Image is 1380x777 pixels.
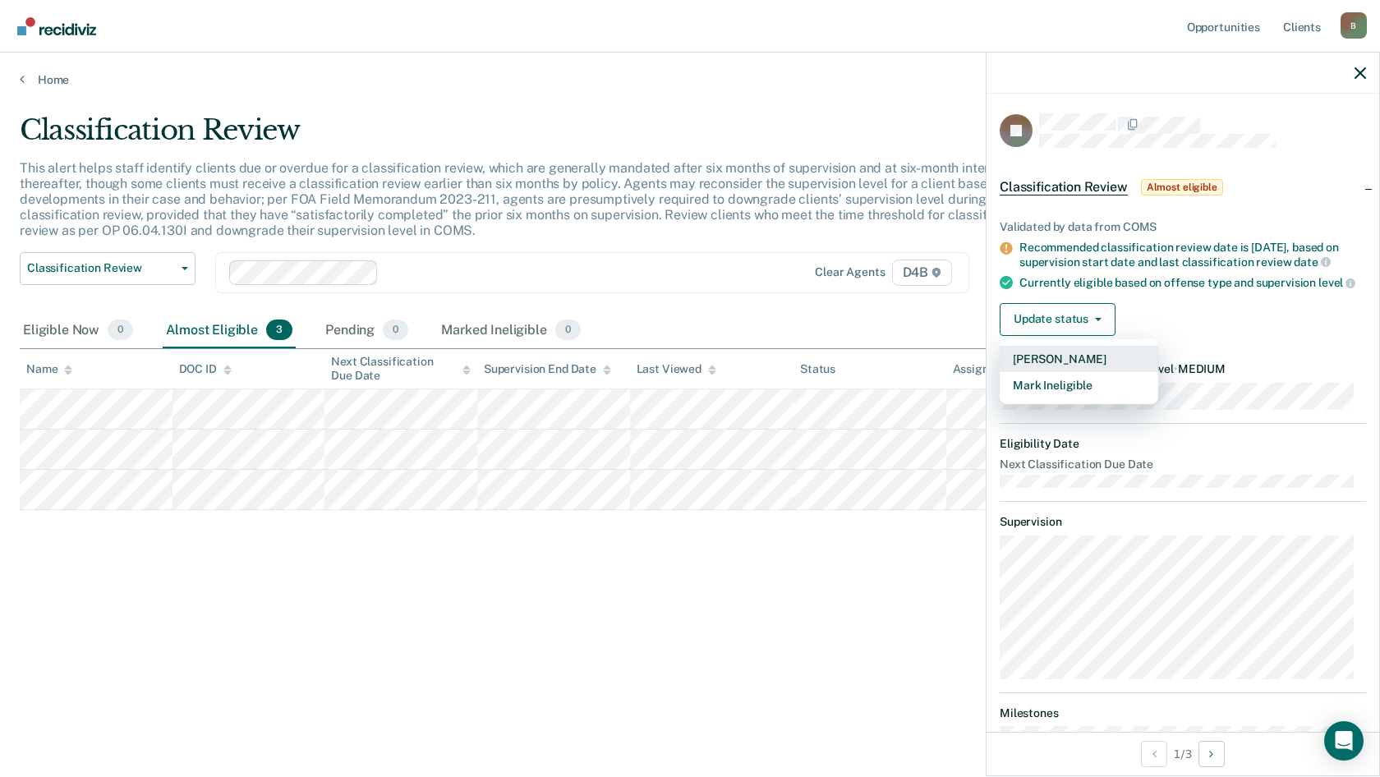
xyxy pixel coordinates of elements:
[555,320,581,341] span: 0
[20,113,1055,160] div: Classification Review
[266,320,292,341] span: 3
[1000,706,1366,720] dt: Milestones
[987,732,1379,775] div: 1 / 3
[108,320,133,341] span: 0
[20,72,1360,87] a: Home
[1019,241,1366,269] div: Recommended classification review date is [DATE], based on supervision start date and last classi...
[1000,515,1366,529] dt: Supervision
[179,362,232,376] div: DOC ID
[26,362,72,376] div: Name
[1019,275,1366,290] div: Currently eligible based on offense type and supervision
[1000,372,1158,398] button: Mark Ineligible
[1341,12,1367,39] button: Profile dropdown button
[331,355,471,383] div: Next Classification Due Date
[322,313,412,349] div: Pending
[17,17,96,35] img: Recidiviz
[1174,362,1178,375] span: •
[1000,457,1366,471] dt: Next Classification Due Date
[1324,721,1364,761] div: Open Intercom Messenger
[1141,741,1167,767] button: Previous Opportunity
[1141,179,1223,195] span: Almost eligible
[1000,220,1366,234] div: Validated by data from COMS
[953,362,1030,376] div: Assigned to
[1198,741,1225,767] button: Next Opportunity
[987,161,1379,214] div: Classification ReviewAlmost eligible
[484,362,611,376] div: Supervision End Date
[892,260,952,286] span: D4B
[1000,303,1115,336] button: Update status
[1000,346,1158,372] button: [PERSON_NAME]
[1000,437,1366,451] dt: Eligibility Date
[163,313,296,349] div: Almost Eligible
[637,362,716,376] div: Last Viewed
[1000,362,1366,376] dt: Recommended Supervision Level MEDIUM
[1318,276,1355,289] span: level
[438,313,584,349] div: Marked Ineligible
[20,313,136,349] div: Eligible Now
[1341,12,1367,39] div: B
[383,320,408,341] span: 0
[815,265,885,279] div: Clear agents
[1000,179,1128,195] span: Classification Review
[800,362,835,376] div: Status
[27,261,175,275] span: Classification Review
[20,160,1027,239] p: This alert helps staff identify clients due or overdue for a classification review, which are gen...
